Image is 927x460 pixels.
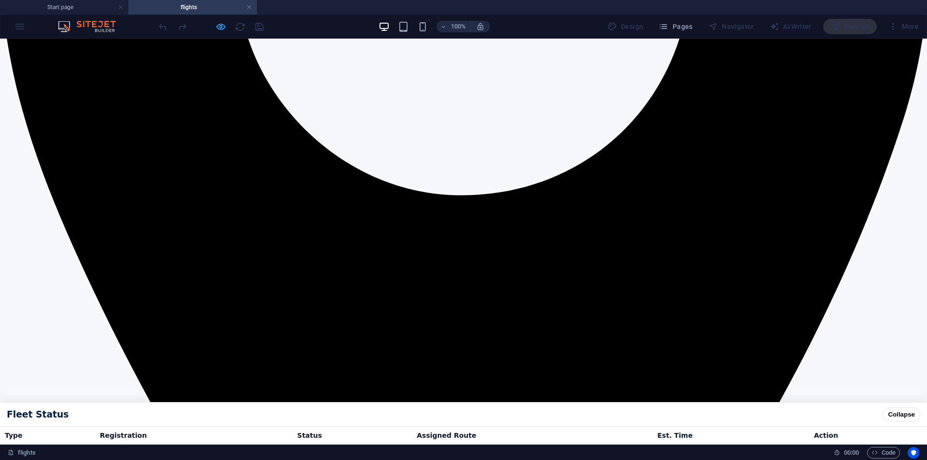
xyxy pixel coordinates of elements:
[412,388,652,406] th: Assigned Route
[809,388,927,406] th: Action
[293,388,412,406] th: Status
[436,21,471,32] button: 100%
[95,388,293,406] th: Registration
[851,449,852,456] span: :
[7,371,69,381] h3: Fleet Status
[871,447,896,459] span: Code
[659,22,692,31] span: Pages
[908,447,919,459] button: Usercentrics
[128,2,257,13] h4: flights
[844,447,859,459] span: 00 00
[883,369,920,383] button: Collapse
[56,21,128,32] img: Editor Logo
[867,447,900,459] button: Code
[652,388,809,406] th: Est. Time
[451,21,466,32] h6: 100%
[834,447,859,459] h6: Session time
[8,447,36,459] a: Click to cancel selection. Double-click to open Pages
[655,19,696,34] button: Pages
[476,22,485,31] i: On resize automatically adjust zoom level to fit chosen device.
